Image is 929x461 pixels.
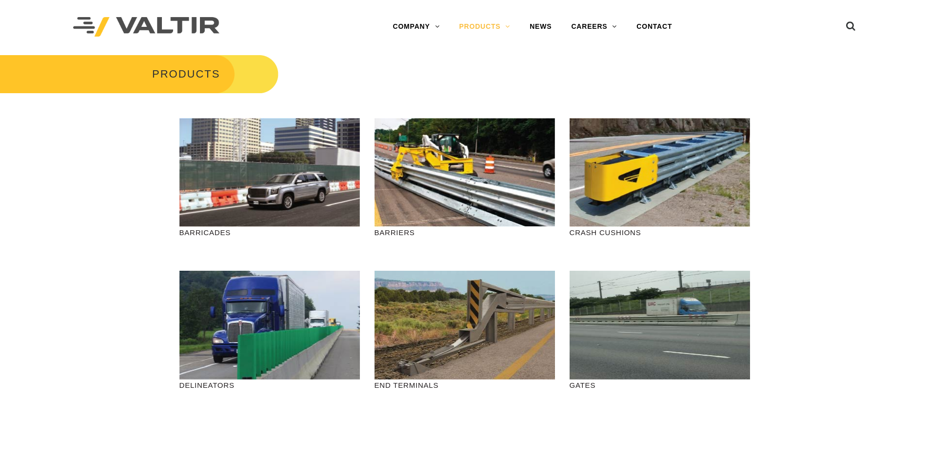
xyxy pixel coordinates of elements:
[627,17,682,37] a: CONTACT
[570,227,750,238] p: CRASH CUSHIONS
[375,380,555,391] p: END TERMINALS
[179,227,360,238] p: BARRICADES
[520,17,561,37] a: NEWS
[179,380,360,391] p: DELINEATORS
[375,227,555,238] p: BARRIERS
[383,17,449,37] a: COMPANY
[73,17,219,37] img: Valtir
[570,380,750,391] p: GATES
[449,17,520,37] a: PRODUCTS
[561,17,627,37] a: CAREERS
